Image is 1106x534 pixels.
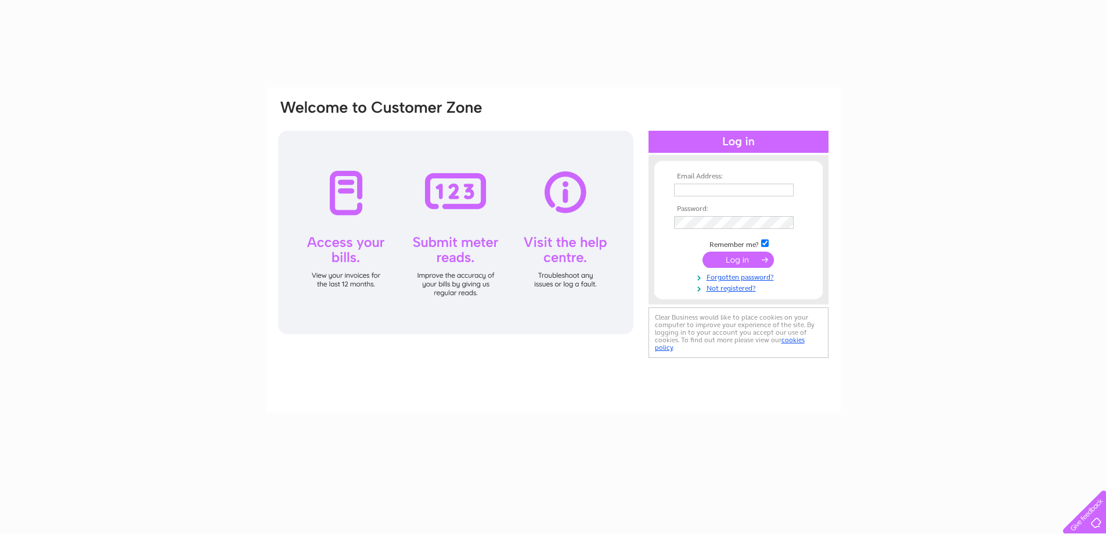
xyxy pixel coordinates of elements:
[674,271,806,282] a: Forgotten password?
[702,252,774,268] input: Submit
[671,173,806,181] th: Email Address:
[649,307,828,358] div: Clear Business would like to place cookies on your computer to improve your experience of the sit...
[671,238,806,249] td: Remember me?
[655,336,805,352] a: cookies policy
[674,282,806,293] a: Not registered?
[671,205,806,213] th: Password:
